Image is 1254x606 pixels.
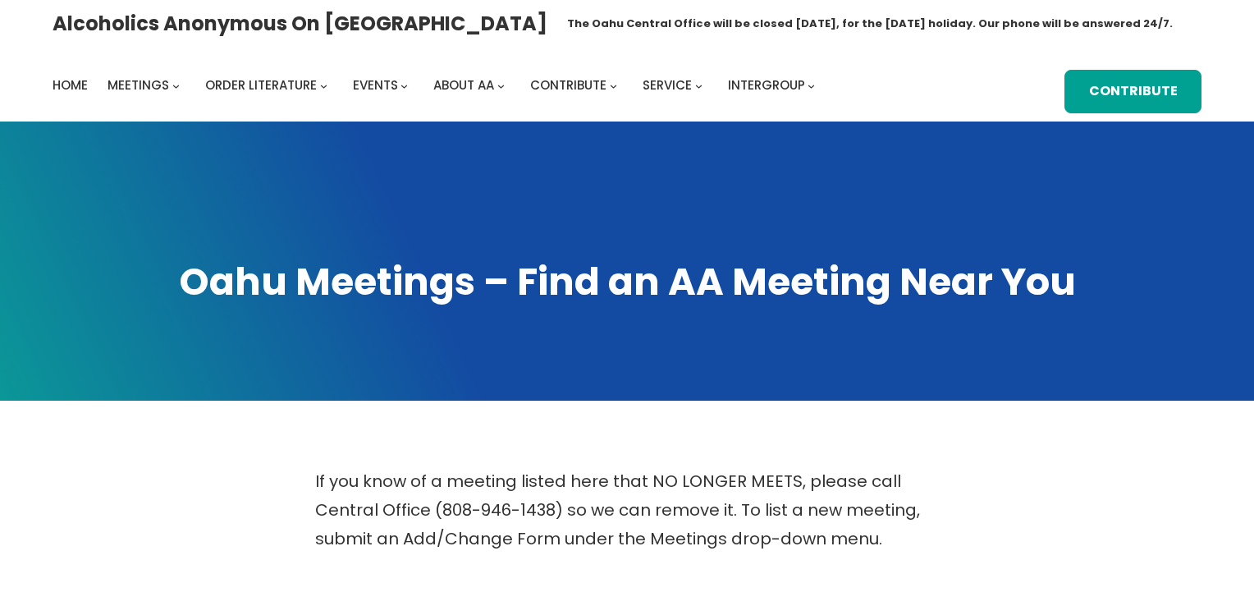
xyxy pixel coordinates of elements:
h1: Oahu Meetings – Find an AA Meeting Near You [53,256,1201,307]
button: Order Literature submenu [320,82,327,90]
span: Contribute [530,76,606,94]
h1: The Oahu Central Office will be closed [DATE], for the [DATE] holiday. Our phone will be answered... [567,16,1173,32]
button: Events submenu [400,82,408,90]
p: If you know of a meeting listed here that NO LONGER MEETS, please call Central Office (808-946-14... [315,467,939,553]
a: Meetings [108,74,169,97]
span: Intergroup [728,76,805,94]
a: Alcoholics Anonymous on [GEOGRAPHIC_DATA] [53,6,547,41]
a: About AA [433,74,494,97]
span: Home [53,76,88,94]
span: Service [643,76,692,94]
span: Order Literature [205,76,317,94]
a: Intergroup [728,74,805,97]
a: Service [643,74,692,97]
button: Intergroup submenu [808,82,815,90]
button: Service submenu [695,82,703,90]
span: Meetings [108,76,169,94]
button: About AA submenu [497,82,505,90]
button: Meetings submenu [172,82,180,90]
span: About AA [433,76,494,94]
a: Contribute [1064,70,1201,113]
a: Home [53,74,88,97]
span: Events [353,76,398,94]
a: Contribute [530,74,606,97]
a: Events [353,74,398,97]
button: Contribute submenu [610,82,617,90]
nav: Intergroup [53,74,821,97]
